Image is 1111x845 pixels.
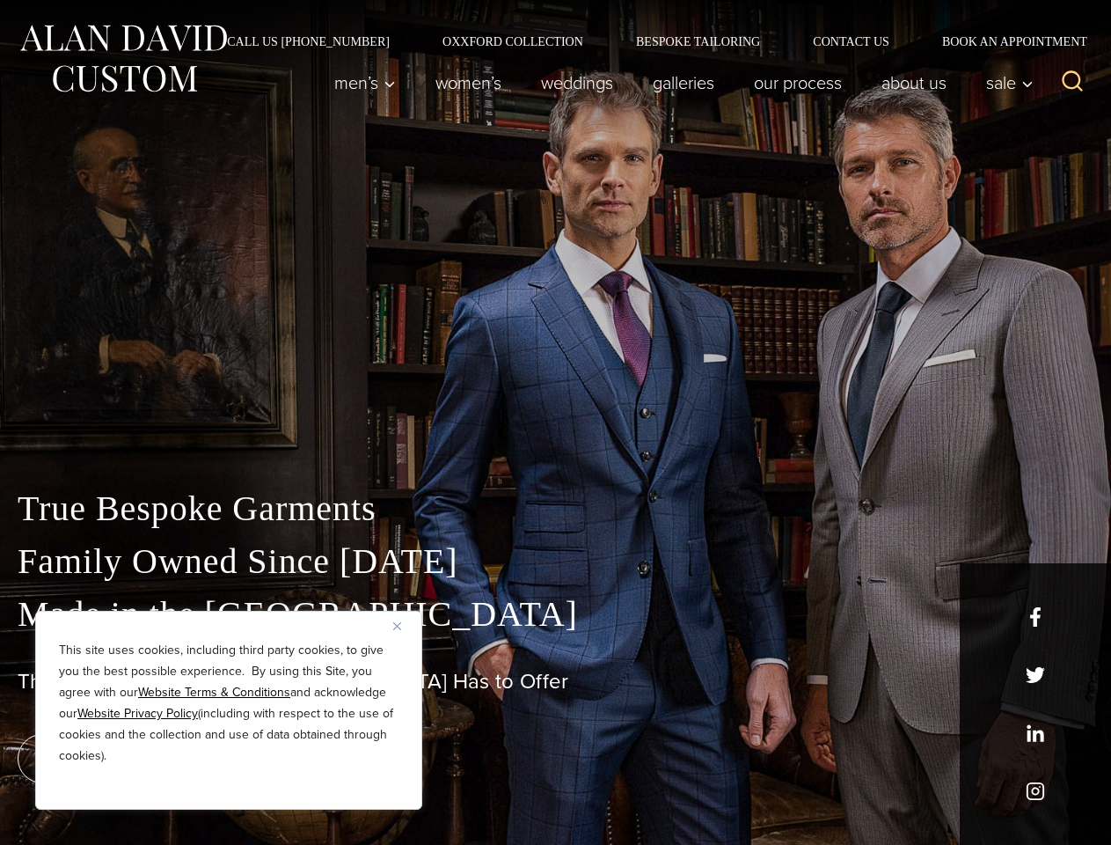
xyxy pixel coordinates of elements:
a: Our Process [735,65,862,100]
a: About Us [862,65,967,100]
p: This site uses cookies, including third party cookies, to give you the best possible experience. ... [59,640,398,767]
a: Galleries [633,65,735,100]
button: View Search Form [1051,62,1093,104]
span: Men’s [334,74,396,92]
nav: Primary Navigation [315,65,1043,100]
h1: The Best Custom Suits [GEOGRAPHIC_DATA] Has to Offer [18,669,1093,694]
a: Bespoke Tailoring [610,35,786,48]
a: book an appointment [18,734,264,783]
img: Alan David Custom [18,19,229,98]
a: Oxxford Collection [416,35,610,48]
a: Call Us [PHONE_NUMBER] [201,35,416,48]
a: Website Privacy Policy [77,704,198,723]
a: Women’s [416,65,522,100]
p: True Bespoke Garments Family Owned Since [DATE] Made in the [GEOGRAPHIC_DATA] [18,482,1093,641]
a: Contact Us [786,35,916,48]
nav: Secondary Navigation [201,35,1093,48]
span: Sale [986,74,1034,92]
img: Close [393,622,401,630]
a: Website Terms & Conditions [138,683,290,702]
a: Book an Appointment [916,35,1093,48]
button: Close [393,615,414,636]
a: weddings [522,65,633,100]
